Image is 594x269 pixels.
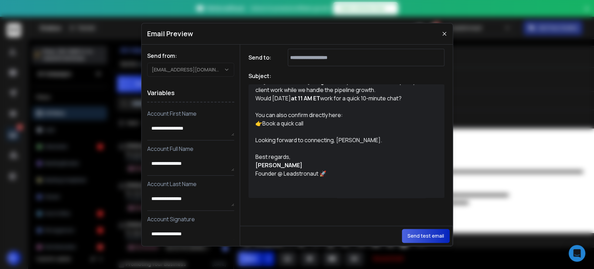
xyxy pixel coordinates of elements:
div: Open Intercom Messenger [569,245,585,262]
h1: Send from: [147,52,234,60]
p: Account First Name [147,109,234,118]
h1: Variables [147,84,234,102]
p: Would [DATE] work for a quick 10-minute chat? [255,94,429,102]
p: Account Last Name [147,180,234,188]
button: Send test email [402,229,450,243]
strong: at 11 AM ET [291,94,320,102]
p: Account Full Name [147,145,234,153]
strong: [PERSON_NAME] Insights [263,78,333,85]
h1: Subject: [248,72,271,80]
p: You can also confirm directly here: 👉 [255,102,429,128]
h1: Send to: [248,53,276,62]
a: Book a quick call [262,120,303,127]
p: Account Signature [147,215,234,223]
p: Best regards, Founder @ Leadstronaut 🚀 [255,153,429,178]
strong: [PERSON_NAME] [255,161,302,169]
p: Looking forward to connecting, [PERSON_NAME]. [255,136,429,144]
